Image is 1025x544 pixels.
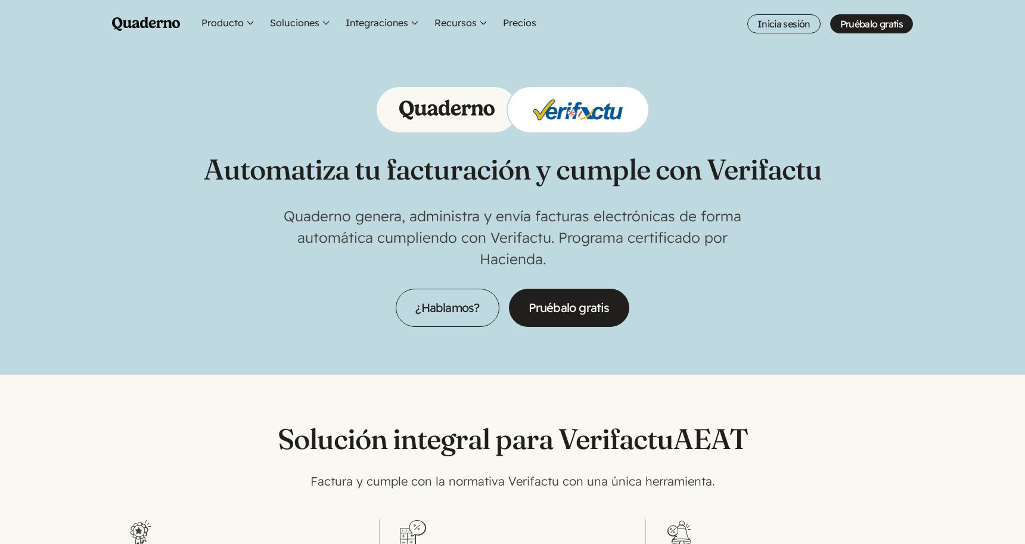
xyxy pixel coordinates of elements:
[274,205,751,270] p: Quaderno genera, administra y envía facturas electrónicas de forma automática cumpliendo con Veri...
[204,153,822,186] h1: Automatiza tu facturación y cumple con Verifactu
[274,472,751,490] p: Factura y cumple con la normativa Verifactu con una única herramienta.
[530,95,626,124] img: Logo of Verifactu
[830,14,913,33] a: Pruébalo gratis
[509,289,629,327] a: Pruébalo gratis
[126,422,899,456] h2: Solución integral para Verifactu
[399,100,495,120] img: Logo of Quaderno
[747,14,821,33] a: Inicia sesión
[673,421,748,456] abbr: Agencia Estatal de Administración Tributaria
[396,289,499,327] a: ¿Hablamos?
